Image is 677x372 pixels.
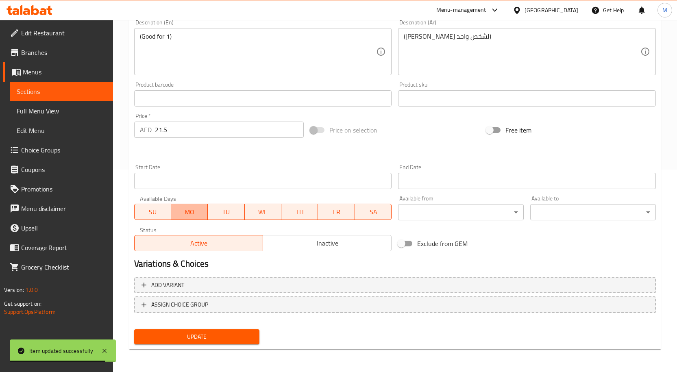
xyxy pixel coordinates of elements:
[151,280,184,290] span: Add variant
[3,199,113,218] a: Menu disclaimer
[436,5,486,15] div: Menu-management
[329,125,377,135] span: Price on selection
[266,237,388,249] span: Inactive
[21,184,107,194] span: Promotions
[21,204,107,213] span: Menu disclaimer
[151,300,208,310] span: ASSIGN CHOICE GROUP
[17,126,107,135] span: Edit Menu
[3,238,113,257] a: Coverage Report
[21,145,107,155] span: Choice Groups
[21,262,107,272] span: Grocery Checklist
[134,329,260,344] button: Update
[358,206,388,218] span: SA
[530,204,656,220] div: ​
[662,6,667,15] span: M
[3,160,113,179] a: Coupons
[171,204,208,220] button: MO
[134,296,656,313] button: ASSIGN CHOICE GROUP
[3,179,113,199] a: Promotions
[4,307,56,317] a: Support.OpsPlatform
[355,204,392,220] button: SA
[140,33,377,71] textarea: (Good for 1)
[248,206,278,218] span: WE
[208,204,244,220] button: TU
[398,204,524,220] div: ​
[29,346,93,355] div: Item updated successfully
[21,48,107,57] span: Branches
[21,28,107,38] span: Edit Restaurant
[285,206,315,218] span: TH
[245,204,281,220] button: WE
[3,218,113,238] a: Upsell
[17,87,107,96] span: Sections
[21,223,107,233] span: Upsell
[3,257,113,277] a: Grocery Checklist
[21,243,107,252] span: Coverage Report
[134,258,656,270] h2: Variations & Choices
[23,67,107,77] span: Menus
[525,6,578,15] div: [GEOGRAPHIC_DATA]
[10,101,113,121] a: Full Menu View
[134,204,171,220] button: SU
[138,206,168,218] span: SU
[134,235,263,251] button: Active
[3,43,113,62] a: Branches
[417,239,468,248] span: Exclude from GEM
[134,90,392,107] input: Please enter product barcode
[321,206,351,218] span: FR
[10,121,113,140] a: Edit Menu
[3,140,113,160] a: Choice Groups
[134,277,656,294] button: Add variant
[4,285,24,295] span: Version:
[21,165,107,174] span: Coupons
[398,90,656,107] input: Please enter product sku
[263,235,392,251] button: Inactive
[17,106,107,116] span: Full Menu View
[138,237,260,249] span: Active
[174,206,205,218] span: MO
[155,122,304,138] input: Please enter price
[505,125,531,135] span: Free item
[25,285,38,295] span: 1.0.0
[141,332,253,342] span: Update
[3,23,113,43] a: Edit Restaurant
[404,33,640,71] textarea: ([PERSON_NAME] لشخص واحد)
[318,204,355,220] button: FR
[4,298,41,309] span: Get support on:
[140,125,152,135] p: AED
[281,204,318,220] button: TH
[211,206,241,218] span: TU
[3,62,113,82] a: Menus
[10,82,113,101] a: Sections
